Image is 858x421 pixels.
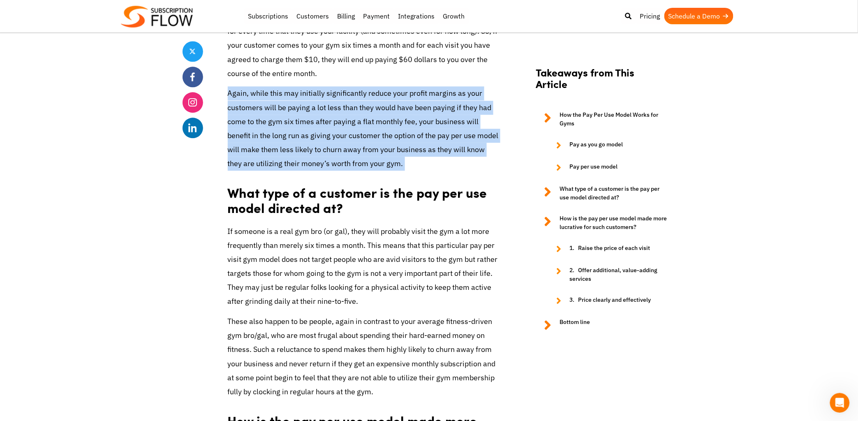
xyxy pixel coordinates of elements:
[228,10,499,81] p: In this pay per use gym model, you simply charge your customers a fixed amount for every time tha...
[548,140,668,150] a: Pay as you go model
[333,8,359,24] a: Billing
[548,162,668,172] a: Pay per use model
[548,266,668,283] a: 2. Offer additional, value-adding services
[548,244,668,254] a: 1. Raise the price of each visit
[228,177,499,218] h2: What type of a customer is the pay per use model directed at?
[536,67,668,99] h2: Takeaways from This Article
[439,8,469,24] a: Growth
[830,393,850,413] iframe: Intercom live chat
[228,224,499,309] p: If someone is a real gym bro (or gal), they will probably visit the gym a lot more frequently tha...
[536,214,668,231] a: How is the pay per use model made more lucrative for such customers?
[548,296,668,305] a: 3. Price clearly and effectively
[536,185,668,202] a: What type of a customer is the pay per use model directed at?
[293,8,333,24] a: Customers
[228,315,499,399] p: These also happen to be people, again in contrast to your average fitness-driven gym bro/gal, who...
[228,86,499,171] p: Again, while this may initially significantly reduce your profit margins as your customers will b...
[536,111,668,128] a: How the Pay Per Use Model Works for Gyms
[636,8,664,24] a: Pricing
[359,8,394,24] a: Payment
[664,8,733,24] a: Schedule a Demo
[244,8,293,24] a: Subscriptions
[394,8,439,24] a: Integrations
[121,6,193,28] img: Subscriptionflow
[536,318,668,333] a: Bottom line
